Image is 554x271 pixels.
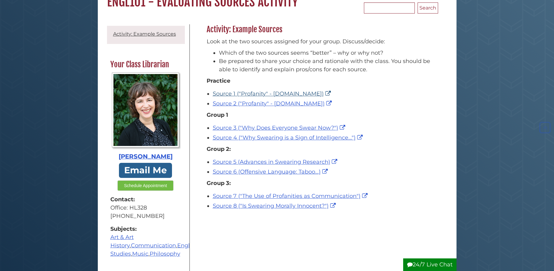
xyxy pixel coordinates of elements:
h2: Your Class Librarian [107,60,184,69]
a: English [177,242,198,249]
strong: Contact: [110,195,181,204]
strong: Group 2: [207,146,231,152]
strong: Subjects: [110,225,181,233]
div: Office: HL328 [110,204,181,212]
strong: Group 1 [207,112,228,118]
a: Source 6 (Offensive Language: Taboo...) [213,168,329,175]
button: Search [418,2,438,14]
strong: Practice [207,77,230,84]
a: Source 2 ("Profanity" - [DOMAIN_NAME]) [213,100,333,107]
a: Source 1 ("Profanity" - [DOMAIN_NAME]) [213,90,332,97]
button: 24/7 Live Chat [403,258,457,271]
a: Source 8 ("Is Swearing Morally Innocent?") [213,202,337,209]
a: Source 3 ("Why Does Everyone Swear Now?") [213,124,347,131]
a: Art & Art History [110,234,134,249]
div: [PHONE_NUMBER] [110,212,181,220]
a: Profile Photo [PERSON_NAME] [110,73,181,161]
h2: Activity: Example Sources [204,25,438,34]
a: Source 7 ("The Use of Profanities as Communication") [213,193,369,199]
a: Source 4 ("Why Swearing is a Sign of Intelligence...") [213,134,364,141]
img: Profile Photo [112,73,179,147]
a: Gender Studies [110,242,220,257]
a: Communication [131,242,176,249]
p: Look at the two sources assigned for your group. Discuss/decide: [207,37,435,46]
div: [PERSON_NAME] [110,152,181,161]
a: Email Me [119,163,172,178]
div: , , , , , [110,225,181,258]
li: Be prepared to share your choice and rationale with the class. You should be able to identify and... [219,57,435,74]
li: Which of the two sources seems “better” – why or why not? [219,49,435,57]
a: Back to Top [538,124,552,131]
a: Music [132,250,148,257]
strong: Group 3: [207,180,231,187]
a: Philosophy [150,250,180,257]
a: Source 5 (Advances in Swearing Research) [213,159,339,165]
button: Schedule Appointment [117,180,173,191]
a: Activity: Example Sources [113,31,176,37]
